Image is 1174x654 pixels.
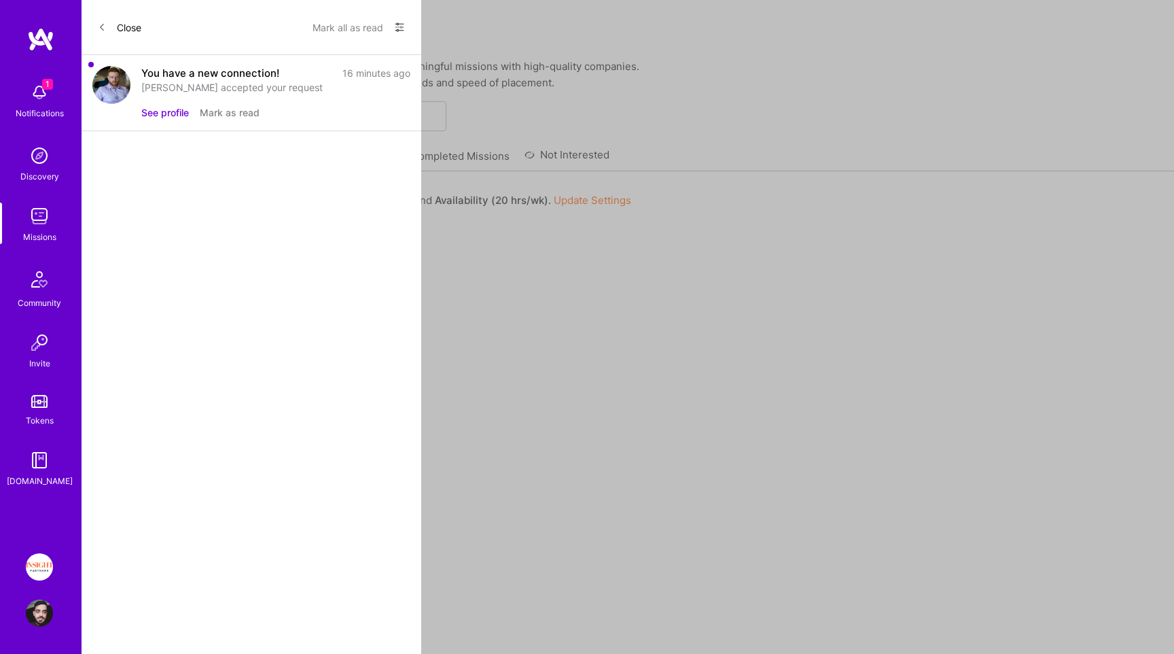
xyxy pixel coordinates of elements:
div: Discovery [20,169,59,184]
div: Tokens [26,413,54,428]
img: user avatar [92,66,130,104]
a: User Avatar [22,600,56,627]
button: Mark all as read [313,16,383,38]
div: Invite [29,356,50,371]
a: Insight Partners: Data & AI - Sourcing [22,553,56,581]
img: discovery [26,142,53,169]
button: See profile [141,105,189,120]
img: Invite [26,329,53,356]
button: Mark as read [200,105,260,120]
div: [DOMAIN_NAME] [7,474,73,488]
div: 16 minutes ago [342,66,410,80]
div: Community [18,296,61,310]
div: You have a new connection! [141,66,279,80]
img: tokens [31,395,48,408]
img: logo [27,27,54,52]
div: [PERSON_NAME] accepted your request [141,80,410,94]
img: User Avatar [26,600,53,627]
img: guide book [26,447,53,474]
img: Insight Partners: Data & AI - Sourcing [26,553,53,581]
img: Community [23,263,56,296]
div: Missions [23,230,56,244]
img: teamwork [26,203,53,230]
button: Close [98,16,141,38]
